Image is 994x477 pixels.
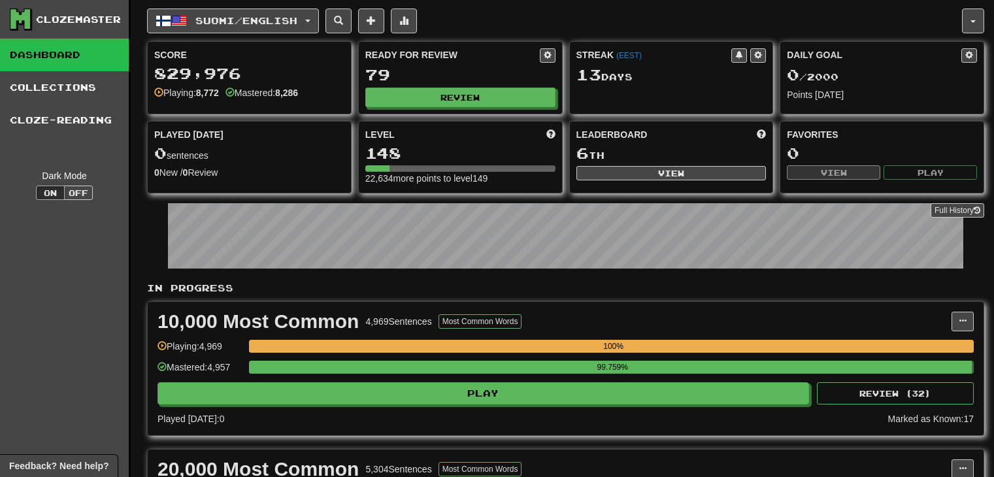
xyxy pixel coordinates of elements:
[931,203,984,218] a: Full History
[576,145,767,162] div: th
[787,128,977,141] div: Favorites
[154,144,167,162] span: 0
[157,382,809,404] button: Play
[365,128,395,141] span: Level
[439,314,522,329] button: Most Common Words
[147,282,984,295] p: In Progress
[576,67,767,84] div: Day s
[157,414,224,424] span: Played [DATE]: 0
[154,48,344,61] div: Score
[787,165,880,180] button: View
[365,463,431,476] div: 5,304 Sentences
[887,412,974,425] div: Marked as Known: 17
[365,48,540,61] div: Ready for Review
[787,71,838,82] span: / 2000
[365,315,431,328] div: 4,969 Sentences
[154,167,159,178] strong: 0
[36,186,65,200] button: On
[154,128,224,141] span: Played [DATE]
[576,144,589,162] span: 6
[157,340,242,361] div: Playing: 4,969
[391,8,417,33] button: More stats
[195,15,297,26] span: Suomi / English
[325,8,352,33] button: Search sentences
[576,128,648,141] span: Leaderboard
[253,340,974,353] div: 100%
[157,312,359,331] div: 10,000 Most Common
[154,86,219,99] div: Playing:
[275,88,298,98] strong: 8,286
[576,166,767,180] button: View
[787,88,977,101] div: Points [DATE]
[365,67,555,83] div: 79
[196,88,219,98] strong: 8,772
[10,169,119,182] div: Dark Mode
[183,167,188,178] strong: 0
[9,459,108,472] span: Open feedback widget
[576,65,601,84] span: 13
[616,51,642,60] a: (EEST)
[817,382,974,404] button: Review (32)
[147,8,319,33] button: Suomi/English
[154,65,344,82] div: 829,976
[157,361,242,382] div: Mastered: 4,957
[787,48,961,63] div: Daily Goal
[884,165,977,180] button: Play
[365,145,555,161] div: 148
[576,48,732,61] div: Streak
[358,8,384,33] button: Add sentence to collection
[253,361,972,374] div: 99.759%
[365,172,555,185] div: 22,634 more points to level 149
[439,462,522,476] button: Most Common Words
[787,65,799,84] span: 0
[154,145,344,162] div: sentences
[787,145,977,161] div: 0
[154,166,344,179] div: New / Review
[546,128,555,141] span: Score more points to level up
[365,88,555,107] button: Review
[757,128,766,141] span: This week in points, UTC
[64,186,93,200] button: Off
[36,13,121,26] div: Clozemaster
[225,86,298,99] div: Mastered:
